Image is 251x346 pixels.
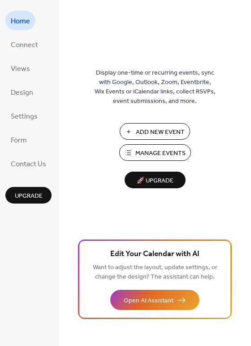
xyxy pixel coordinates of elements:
[11,110,38,124] span: Settings
[11,14,30,28] span: Home
[15,191,43,201] span: Upgrade
[5,58,35,78] a: Views
[136,128,185,137] span: Add New Event
[135,149,186,158] span: Manage Events
[124,296,173,306] span: Open AI Assistant
[5,106,43,125] a: Settings
[95,68,216,106] span: Display one-time or recurring events, sync with Google, Outlook, Zoom, Eventbrite, Wix Events or ...
[130,175,180,187] span: 🚀 Upgrade
[11,86,33,100] span: Design
[11,38,38,52] span: Connect
[125,172,186,188] button: 🚀 Upgrade
[120,123,190,140] button: Add New Event
[11,62,30,76] span: Views
[5,154,52,173] a: Contact Us
[5,11,35,30] a: Home
[110,248,199,261] span: Edit Your Calendar with AI
[5,130,32,149] a: Form
[119,144,191,161] button: Manage Events
[11,157,46,171] span: Contact Us
[5,187,52,204] button: Upgrade
[11,133,27,147] span: Form
[93,262,217,283] span: Want to adjust the layout, update settings, or change the design? The assistant can help.
[5,35,43,54] a: Connect
[5,82,39,102] a: Design
[110,290,199,310] button: Open AI Assistant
